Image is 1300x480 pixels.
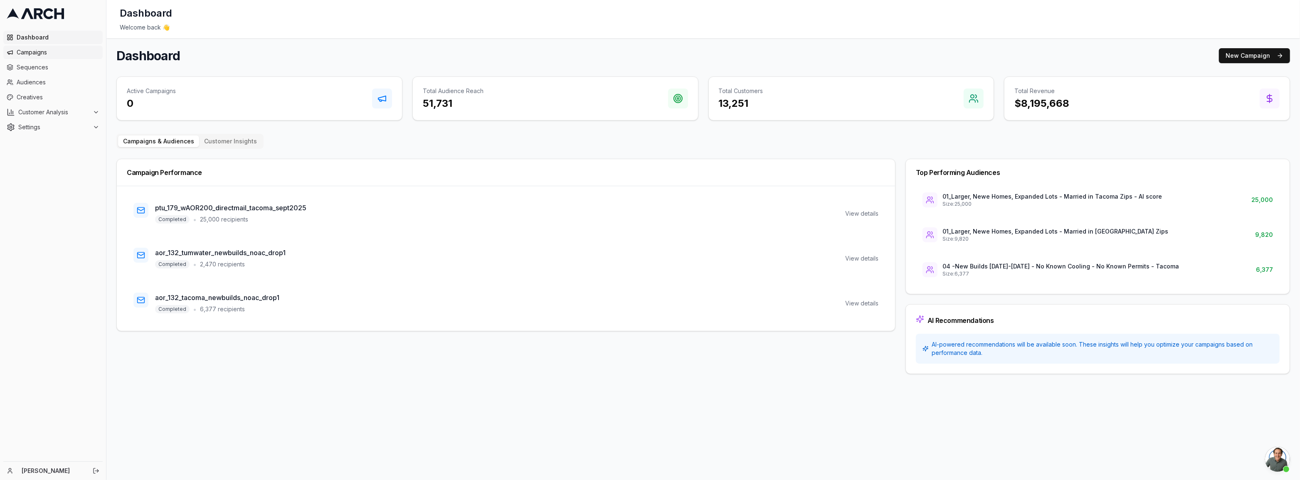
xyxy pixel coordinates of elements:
div: View details [845,209,878,218]
h1: Dashboard [116,48,180,63]
p: Size: 25,000 [942,201,1162,207]
span: 6,377 [1256,266,1273,274]
h1: Dashboard [120,7,172,20]
h3: $8,195,668 [1014,97,1069,110]
span: • [193,304,197,314]
span: Creatives [17,93,99,101]
p: Size: 6,377 [942,271,1179,277]
a: [PERSON_NAME] [22,467,84,475]
span: 2,470 recipients [200,260,245,268]
a: Audiences [3,76,103,89]
span: Audiences [17,78,99,86]
a: Creatives [3,91,103,104]
p: 01_Larger, Newe Homes, Expanded Lots - Married in Tacoma Zips - AI score [942,192,1162,201]
p: Total Customers [719,87,763,95]
h3: ptu_179_wAOR200_directmail_tacoma_sept2025 [155,203,306,213]
span: Customer Analysis [18,108,89,116]
span: 9,820 [1255,231,1273,239]
button: Settings [3,121,103,134]
span: • [193,214,197,224]
span: Completed [155,305,190,313]
button: Campaigns & Audiences [118,135,199,147]
span: Completed [155,260,190,268]
p: Total Audience Reach [423,87,483,95]
a: Sequences [3,61,103,74]
div: AI Recommendations [928,317,994,324]
span: AI-powered recommendations will be available soon. These insights will help you optimize your cam... [932,340,1273,357]
div: View details [845,299,878,308]
span: 6,377 recipients [200,305,245,313]
p: Active Campaigns [127,87,176,95]
span: Campaigns [17,48,99,57]
span: Dashboard [17,33,99,42]
button: Log out [90,465,102,477]
h3: 51,731 [423,97,483,110]
h3: aor_132_tumwater_newbuilds_noac_drop1 [155,248,286,258]
div: Campaign Performance [127,169,885,176]
p: Total Revenue [1014,87,1069,95]
span: 25,000 recipients [200,215,248,224]
span: Completed [155,215,190,224]
a: Open chat [1265,447,1290,472]
h3: 0 [127,97,176,110]
button: New Campaign [1219,48,1290,63]
div: Top Performing Audiences [916,169,1280,176]
span: 25,000 [1251,196,1273,204]
div: Welcome back 👋 [120,23,1287,32]
button: Customer Insights [199,135,262,147]
h3: 13,251 [719,97,763,110]
span: Settings [18,123,89,131]
h3: aor_132_tacoma_newbuilds_noac_drop1 [155,293,279,303]
p: Size: 9,820 [942,236,1168,242]
a: Dashboard [3,31,103,44]
p: 04 -New Builds [DATE]-[DATE] - No Known Cooling - No Known Permits - Tacoma [942,262,1179,271]
a: Campaigns [3,46,103,59]
div: View details [845,254,878,263]
p: 01_Larger, Newe Homes, Expanded Lots - Married in [GEOGRAPHIC_DATA] Zips [942,227,1168,236]
span: Sequences [17,63,99,71]
button: Customer Analysis [3,106,103,119]
span: • [193,259,197,269]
